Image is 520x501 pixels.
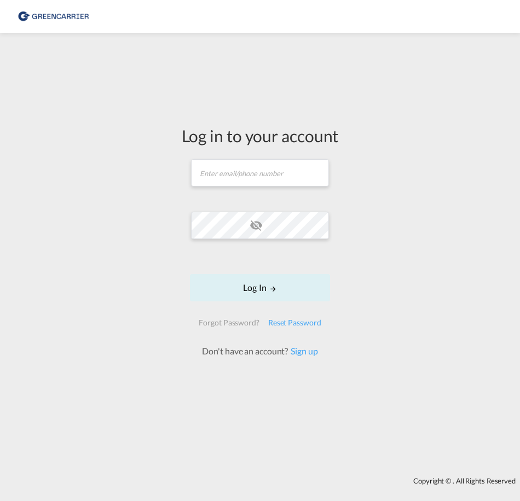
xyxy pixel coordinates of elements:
img: 8cf206808afe11efa76fcd1e3d746489.png [16,4,90,29]
input: Enter email/phone number [191,159,328,187]
button: LOGIN [190,274,330,301]
a: Sign up [288,346,317,356]
md-icon: icon-eye-off [250,219,263,232]
div: Log in to your account [182,124,339,147]
div: Don't have an account? [190,345,330,357]
div: Forgot Password? [194,313,263,333]
div: Reset Password [264,313,326,333]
